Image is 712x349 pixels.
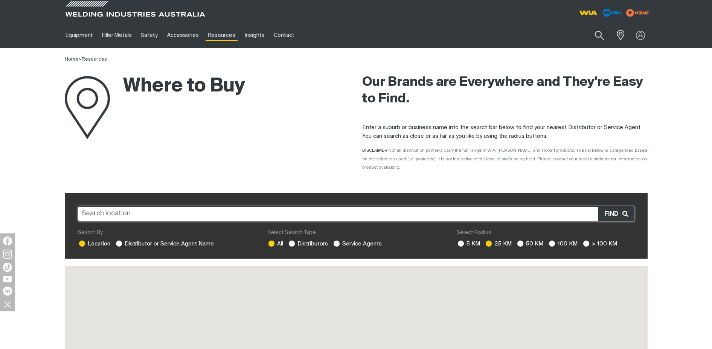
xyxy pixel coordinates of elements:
img: TikTok [3,263,12,272]
label: 50 KM [516,241,543,247]
a: Contact [269,22,299,48]
label: 100 KM [548,241,578,247]
label: Service Agents [332,241,382,247]
a: Accessories [163,22,203,48]
a: Home [65,57,78,62]
button: Search products [587,26,612,44]
a: Resources [82,57,107,62]
img: miller [624,7,651,18]
h2: Our Brands are Everywhere and They're Easy to Find. [362,74,648,107]
label: 25 KM [485,241,512,247]
h1: Where to Buy [65,74,245,99]
nav: Main [61,22,504,48]
a: Insights [240,22,269,48]
img: hide socials [1,298,14,311]
div: Select Search Type [267,229,445,237]
label: Location [78,241,110,247]
img: LinkedIn [3,287,12,296]
a: Filler Metals [98,22,136,48]
span: > [78,57,82,62]
label: Distributors [288,241,328,247]
span: DISCLAIMER: [362,148,647,169]
label: All [267,241,283,247]
img: Instagram [3,250,12,259]
label: 5 KM [457,241,480,247]
span: Find [604,209,622,219]
div: Select Radius [457,229,634,237]
label: Distributor or Service Agent Name [115,241,214,247]
div: Search By [78,229,255,237]
input: Product name or item number... [577,26,612,44]
a: Resources [203,22,240,48]
button: Find [598,207,634,221]
img: Facebook [3,236,12,245]
p: Enter a suburb or business name into the search bar below to find your nearest Distributor or Ser... [362,123,648,140]
a: Equipment [61,22,98,48]
a: Safety [136,22,162,48]
input: Search location [78,206,634,221]
span: Not all distribution partners carry the full range of WIA, [PERSON_NAME] and Hobart products. The... [362,148,647,169]
label: > 100 KM [582,241,617,247]
img: YouTube [3,276,12,282]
